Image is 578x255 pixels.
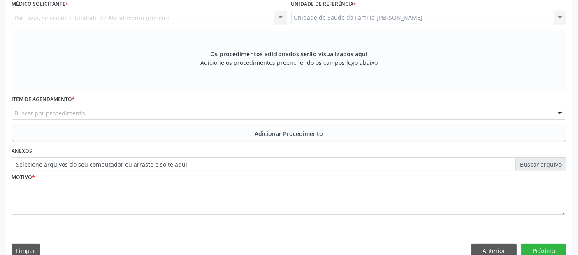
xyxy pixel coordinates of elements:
[200,58,378,67] span: Adicione os procedimentos preenchendo os campos logo abaixo
[12,171,35,184] label: Motivo
[210,50,367,58] span: Os procedimentos adicionados serão visualizados aqui
[255,129,323,138] span: Adicionar Procedimento
[12,145,32,158] label: Anexos
[12,126,566,142] button: Adicionar Procedimento
[14,109,85,117] span: Buscar por procedimento
[12,93,75,106] label: Item de agendamento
